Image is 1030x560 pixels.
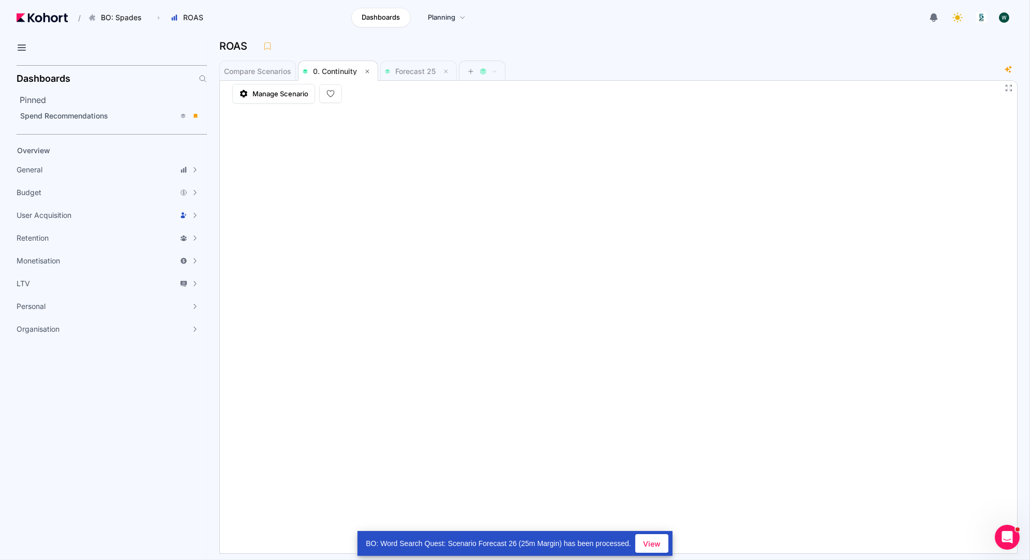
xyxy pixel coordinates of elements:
span: Overview [17,146,50,155]
img: Kohort logo [17,13,68,22]
a: Overview [13,143,189,158]
a: Planning [417,8,476,27]
a: Spend Recommendations [17,108,204,124]
span: User Acquisition [17,210,71,220]
button: ROAS [165,9,214,26]
span: Monetisation [17,256,60,266]
a: Manage Scenario [232,84,315,104]
span: View [643,538,661,549]
span: Compare Scenarios [224,68,291,75]
span: Budget [17,187,41,198]
button: Fullscreen [1005,84,1013,92]
span: › [155,13,162,22]
span: Manage Scenario [252,89,308,99]
span: ROAS [183,12,203,23]
a: Dashboards [351,8,411,27]
span: Dashboards [362,12,400,23]
span: Retention [17,233,49,243]
button: View [635,534,668,553]
div: BO: Word Search Quest: Scenario Forecast 26 (25m Margin) has been processed. [357,531,635,556]
span: Organisation [17,324,59,334]
h2: Dashboards [17,74,70,83]
span: Personal [17,301,46,312]
span: Spend Recommendations [20,111,108,120]
span: General [17,165,42,175]
span: LTV [17,278,30,289]
iframe: Intercom live chat [995,525,1020,550]
span: BO: Spades [101,12,141,23]
span: 0. Continuity [313,67,357,76]
h2: Pinned [20,94,207,106]
h3: ROAS [219,41,253,51]
button: BO: Spades [83,9,152,26]
span: / [70,12,81,23]
img: logo_logo_images_1_20240607072359498299_20240828135028712857.jpeg [976,12,987,23]
span: Planning [428,12,455,23]
span: Forecast 25 [395,67,436,76]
